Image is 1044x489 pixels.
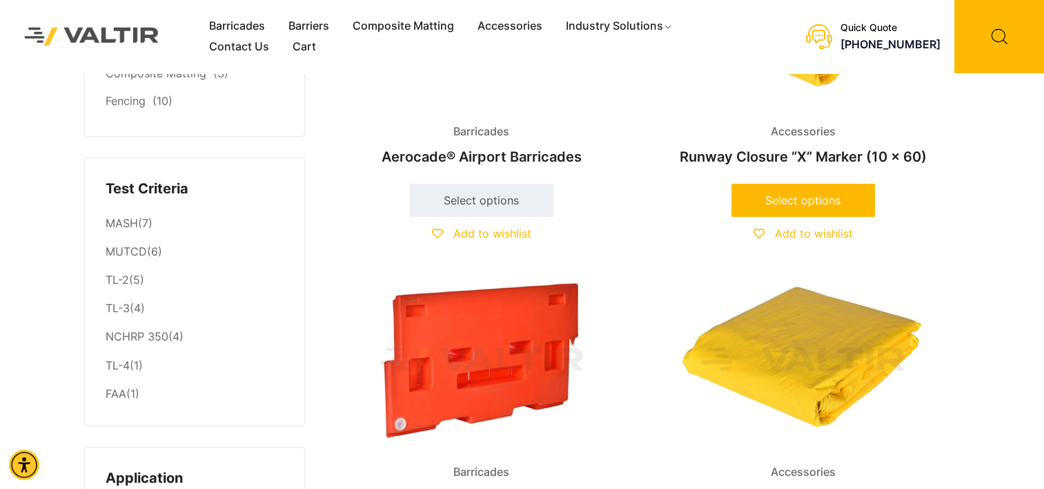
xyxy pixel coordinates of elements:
[760,462,846,483] span: Accessories
[106,216,138,230] a: MASH
[333,272,631,451] img: Barricades
[106,179,284,200] h4: Test Criteria
[213,66,228,80] span: (3)
[775,227,853,240] span: Add to wishlist
[333,142,631,172] h2: Aerocade® Airport Barricades
[443,462,520,483] span: Barricades
[106,94,146,108] a: Fencing
[654,272,952,451] img: Accessories
[277,16,341,37] a: Barriers
[341,16,466,37] a: Composite Matting
[281,37,328,57] a: Cart
[554,16,684,37] a: Industry Solutions
[453,227,531,240] span: Add to wishlist
[106,209,284,238] li: (7)
[106,66,206,80] a: Composite Matting
[10,13,173,59] img: Valtir Rentals
[760,122,846,142] span: Accessories
[410,184,553,217] a: Select options for “Aerocade® Airport Barricades”
[731,184,875,217] a: Select options for “Runway Closure “X” Marker (10 x 60)”
[754,227,853,240] a: Add to wishlist
[106,323,284,352] li: (4)
[106,245,147,258] a: MUTCD
[106,380,284,405] li: (1)
[106,352,284,380] li: (1)
[106,273,129,287] a: TL-2
[106,295,284,323] li: (4)
[197,16,277,37] a: Barricades
[840,37,940,51] a: call (888) 496-3625
[106,358,130,372] a: TL-4
[106,301,130,315] a: TL-3
[840,22,940,34] div: Quick Quote
[106,387,126,401] a: FAA
[466,16,554,37] a: Accessories
[197,37,281,57] a: Contact Us
[432,227,531,240] a: Add to wishlist
[106,267,284,295] li: (5)
[152,94,173,108] span: (10)
[106,468,284,489] h4: Application
[654,142,952,172] h2: Runway Closure “X” Marker (10 x 60)
[9,450,39,480] div: Accessibility Menu
[106,238,284,267] li: (6)
[443,122,520,142] span: Barricades
[106,329,168,343] a: NCHRP 350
